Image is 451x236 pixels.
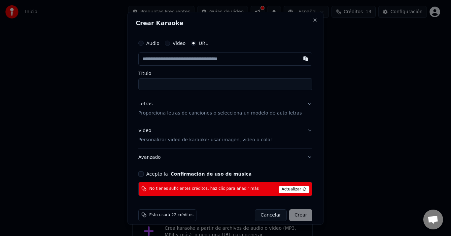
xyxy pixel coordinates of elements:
span: Esto usará 22 créditos [149,213,193,218]
span: Actualizar [279,186,310,193]
button: Acepto la [171,172,252,176]
button: Avanzado [138,149,312,166]
div: Video [138,127,272,143]
label: Video [173,41,186,46]
span: No tienes suficientes créditos, haz clic para añadir más [149,186,259,191]
div: Letras [138,101,153,107]
label: URL [199,41,208,46]
button: LetrasProporciona letras de canciones o selecciona un modelo de auto letras [138,95,312,122]
p: Proporciona letras de canciones o selecciona un modelo de auto letras [138,110,302,117]
label: Título [138,71,312,76]
p: Personalizar video de karaoke: usar imagen, video o color [138,137,272,143]
h2: Crear Karaoke [136,20,315,26]
button: Cancelar [255,209,287,221]
label: Acepto la [146,172,252,176]
button: VideoPersonalizar video de karaoke: usar imagen, video o color [138,122,312,149]
label: Audio [146,41,159,46]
